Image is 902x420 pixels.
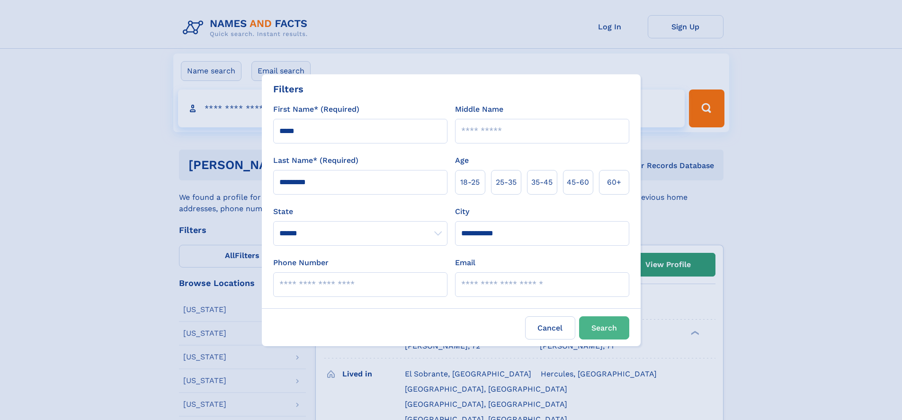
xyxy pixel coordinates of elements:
[460,177,480,188] span: 18‑25
[455,104,503,115] label: Middle Name
[579,316,629,340] button: Search
[607,177,621,188] span: 60+
[531,177,553,188] span: 35‑45
[455,155,469,166] label: Age
[455,206,469,217] label: City
[273,82,304,96] div: Filters
[496,177,517,188] span: 25‑35
[273,104,359,115] label: First Name* (Required)
[567,177,589,188] span: 45‑60
[273,155,358,166] label: Last Name* (Required)
[273,206,447,217] label: State
[525,316,575,340] label: Cancel
[455,257,475,268] label: Email
[273,257,329,268] label: Phone Number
